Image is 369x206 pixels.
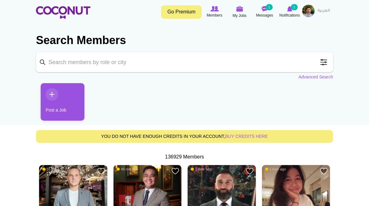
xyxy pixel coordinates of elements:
a: Add to Favourites [171,167,179,175]
span: My Jobs [233,13,247,19]
a: Messages Messages 1 [252,5,277,19]
div: 136929 Members [36,153,333,161]
small: 1 [291,4,298,10]
span: Messages [256,12,273,18]
span: 1 hour ago [265,167,286,171]
a: Post a Job [41,83,84,121]
a: Browse Members Members [202,5,227,19]
span: 31 min ago [42,167,63,171]
a: العربية [315,5,333,17]
h2: Search Members [36,33,333,48]
a: Add to Favourites [320,167,328,175]
img: Notifications [287,6,292,12]
span: 1 hour ago [191,167,212,171]
span: Notifications [279,12,300,18]
a: Go Premium [161,5,202,19]
img: My Jobs [236,6,243,12]
img: Browse Members [210,6,219,12]
h5: You do not have enough credits in your account, [41,134,328,139]
a: Add to Favourites [246,167,254,175]
span: 49 min ago [117,167,138,171]
li: 1 / 1 [36,83,80,125]
a: My Jobs My Jobs [227,5,252,19]
a: Advanced Search [298,74,333,80]
img: Messages [261,6,268,12]
small: 1 [266,4,273,10]
a: Notifications Notifications 1 [277,5,302,19]
a: Add to Favourites [97,167,105,175]
span: Members [207,12,222,18]
a: buy credits here [225,134,268,139]
input: Search members by role or city [36,52,333,72]
img: Home [36,6,90,19]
